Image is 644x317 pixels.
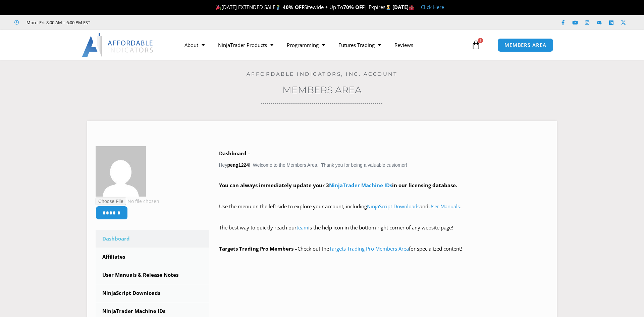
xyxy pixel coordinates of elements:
a: NinjaTrader Products [211,37,280,53]
a: User Manuals & Release Notes [96,266,209,284]
a: User Manuals [428,203,460,210]
a: Click Here [421,4,444,10]
a: Affiliates [96,248,209,266]
a: Members Area [282,84,362,96]
a: Futures Trading [332,37,388,53]
span: Mon - Fri: 8:00 AM – 6:00 PM EST [25,18,90,27]
a: NinjaTrader Machine IDs [329,182,392,189]
a: team [297,224,308,231]
img: c940fdae24e5666c4ee63bd7929ef475f4ad0cd573fe31f3a3a12997549a6b21 [96,146,146,197]
span: 1 [478,38,483,43]
img: LogoAI | Affordable Indicators – NinjaTrader [82,33,154,57]
img: ⌛ [386,5,391,10]
a: NinjaScript Downloads [367,203,420,210]
a: NinjaScript Downloads [96,284,209,302]
a: Reviews [388,37,420,53]
img: 🏭 [409,5,414,10]
strong: 70% OFF [343,4,365,10]
a: Targets Trading Pro Members Area [329,245,409,252]
a: 1 [461,35,491,55]
span: [DATE] EXTENDED SALE Sitewide + Up To | Expires [214,4,392,10]
a: Dashboard [96,230,209,248]
strong: Targets Trading Pro Members – [219,245,298,252]
p: The best way to quickly reach our is the help icon in the bottom right corner of any website page! [219,223,549,242]
strong: peng1224 [227,162,249,168]
img: 🎉 [216,5,221,10]
nav: Menu [178,37,470,53]
span: MEMBERS AREA [504,43,546,48]
a: Programming [280,37,332,53]
img: 🏌️‍♂️ [276,5,281,10]
a: MEMBERS AREA [497,38,553,52]
iframe: Customer reviews powered by Trustpilot [100,19,200,26]
b: Dashboard – [219,150,251,157]
p: Check out the for specialized content! [219,244,549,254]
strong: You can always immediately update your 3 in our licensing database. [219,182,457,189]
div: Hey ! Welcome to the Members Area. Thank you for being a valuable customer! [219,149,549,254]
p: Use the menu on the left side to explore your account, including and . [219,202,549,221]
strong: 40% OFF [283,4,304,10]
a: About [178,37,211,53]
a: Affordable Indicators, Inc. Account [247,71,398,77]
strong: [DATE] [392,4,414,10]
